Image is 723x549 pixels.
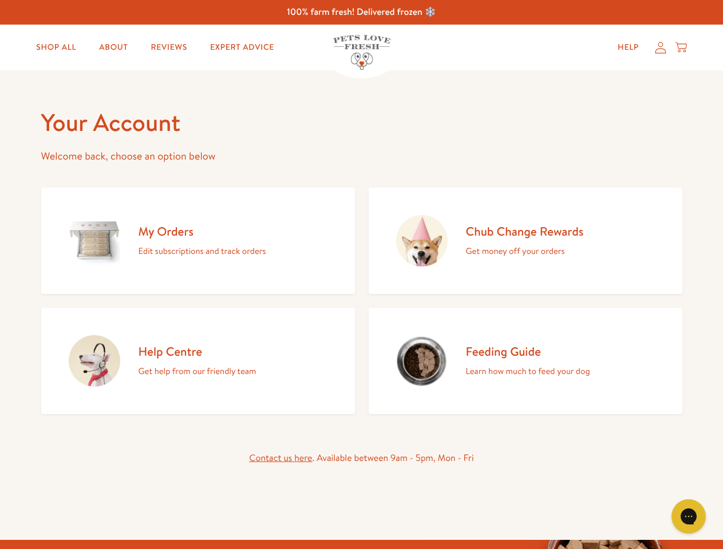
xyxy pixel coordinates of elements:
[466,344,590,359] h2: Feeding Guide
[41,148,682,165] p: Welcome back, choose an option below
[666,495,712,538] iframe: Gorgias live chat messenger
[41,451,682,466] div: . Available between 9am - 5pm, Mon - Fri
[201,36,283,59] a: Expert Advice
[609,36,648,59] a: Help
[333,35,390,70] img: Pets Love Fresh
[41,308,355,414] a: Help Centre Get help from our friendly team
[369,188,682,294] a: Chub Change Rewards Get money off your orders
[139,344,256,359] h2: Help Centre
[249,452,312,464] a: Contact us here
[139,364,256,379] p: Get help from our friendly team
[466,364,590,379] p: Learn how much to feed your dog
[139,224,266,239] h2: My Orders
[369,308,682,414] a: Feeding Guide Learn how much to feed your dog
[41,188,355,294] a: My Orders Edit subscriptions and track orders
[139,244,266,258] p: Edit subscriptions and track orders
[27,36,85,59] a: Shop All
[466,244,584,258] p: Get money off your orders
[41,107,682,138] h1: Your Account
[466,224,584,239] h2: Chub Change Rewards
[141,36,196,59] a: Reviews
[90,36,137,59] a: About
